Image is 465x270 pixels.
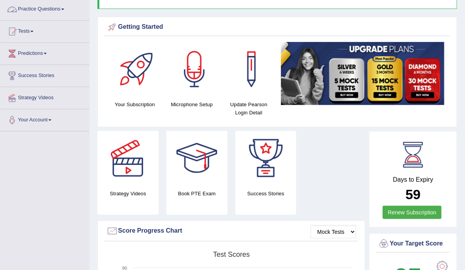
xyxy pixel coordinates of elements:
[106,225,356,237] div: Score Progress Chart
[0,43,89,62] a: Predictions
[383,206,442,219] a: Renew Subscription
[110,100,159,109] h4: Your Subscription
[213,251,250,258] tspan: Test scores
[224,100,273,117] h4: Update Pearson Login Detail
[106,21,448,33] div: Getting Started
[281,42,444,105] img: small5.jpg
[0,65,89,84] a: Success Stories
[0,109,89,129] a: Your Account
[378,176,448,183] h4: Days to Expiry
[378,238,448,250] div: Your Target Score
[166,189,228,198] h4: Book PTE Exam
[0,87,89,107] a: Strategy Videos
[97,189,159,198] h4: Strategy Videos
[0,21,89,40] a: Tests
[167,100,216,109] h4: Microphone Setup
[235,189,297,198] h4: Success Stories
[406,187,421,202] b: 59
